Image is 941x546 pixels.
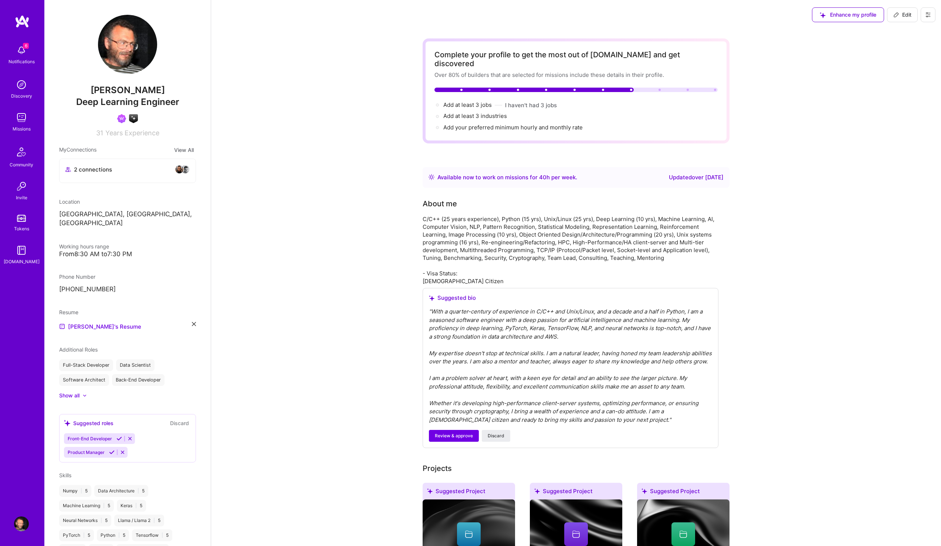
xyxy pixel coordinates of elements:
i: Reject [127,436,133,441]
i: icon SuggestedTeams [534,488,540,494]
div: Data Architecture 5 [94,485,148,497]
span: Working hours range [59,243,109,250]
div: Full-Stack Developer [59,359,113,371]
div: Suggested Project [423,483,515,502]
div: Llama / Llama 2 5 [114,515,164,526]
span: My Connections [59,146,97,154]
img: discovery [14,77,29,92]
div: Tensorflow 5 [132,529,172,541]
button: View All [172,146,196,154]
div: Machine Learning 5 [59,500,114,512]
span: | [101,518,102,523]
a: [PERSON_NAME]'s Resume [59,322,141,331]
img: Invite [14,179,29,194]
div: Neural Networks 5 [59,515,111,526]
span: | [162,532,163,538]
div: Community [10,161,33,169]
i: icon SuggestedTeams [64,420,70,426]
img: guide book [14,243,29,258]
p: [GEOGRAPHIC_DATA], [GEOGRAPHIC_DATA], [GEOGRAPHIC_DATA] [59,210,196,228]
span: 31 [96,129,103,137]
span: Add at least 3 jobs [443,101,492,108]
button: I haven't had 3 jobs [505,101,557,109]
span: Discard [488,433,504,439]
img: Community [13,143,30,161]
i: Accept [109,450,115,455]
div: Complete your profile to get the most out of [DOMAIN_NAME] and get discovered [434,50,718,68]
span: | [135,503,137,509]
i: icon SuggestedTeams [642,488,647,494]
div: Projects [423,463,452,474]
img: A.I. guild [129,114,138,123]
span: | [103,503,105,509]
i: icon SuggestedTeams [429,295,434,301]
div: [DOMAIN_NAME] [4,258,40,265]
span: Deep Learning Engineer [76,96,179,107]
span: Phone Number [59,274,95,280]
img: User Avatar [14,516,29,531]
span: Review & approve [435,433,473,439]
span: Resume [59,309,78,315]
div: Suggested Project [637,483,730,502]
img: User Avatar [98,15,157,74]
div: Suggested bio [429,294,712,302]
div: Keras 5 [117,500,146,512]
img: Availability [429,174,434,180]
img: bell [14,43,29,58]
img: Been on Mission [117,114,126,123]
div: About me [423,198,457,209]
span: Front-End Developer [68,436,112,441]
div: Software Architect [59,374,109,386]
div: Python 5 [97,529,129,541]
i: icon SuggestedTeams [820,12,826,18]
i: Accept [116,436,122,441]
img: avatar [181,165,190,174]
div: Numpy 5 [59,485,91,497]
i: icon SuggestedTeams [427,488,433,494]
i: Reject [120,450,125,455]
span: | [153,518,155,523]
button: Discard [168,419,191,427]
div: Show all [59,392,79,399]
img: Resume [59,323,65,329]
div: Data Scientist [116,359,155,371]
div: Location [59,198,196,206]
div: C/C++ (25 years experience), Python (15 yrs), Unix/Linux (25 yrs), Deep Learning (10 yrs), Machin... [423,215,718,285]
span: [PERSON_NAME] [59,85,196,96]
div: Suggested Project [530,483,622,502]
img: tokens [17,215,26,222]
span: Additional Roles [59,346,98,353]
i: icon Close [192,322,196,326]
div: Suggested roles [64,419,114,427]
img: teamwork [14,110,29,125]
div: PyTorch 5 [59,529,94,541]
img: logo [15,15,30,28]
img: avatar [175,165,184,174]
div: Missions [13,125,31,133]
span: Add your preferred minimum hourly and monthly rate [443,124,583,131]
span: Years Experience [105,129,159,137]
span: | [118,532,120,538]
div: Invite [16,194,27,201]
div: Over 80% of builders that are selected for missions include these details in their profile. [434,71,718,79]
div: Available now to work on missions for h per week . [437,173,577,182]
div: Discovery [11,92,32,100]
div: Tokens [14,225,29,233]
span: Skills [59,472,71,478]
div: " With a quarter-century of experience in C/C++ and Unix/Linux, and a decade and a half in Python... [429,308,712,424]
span: 2 connections [74,166,112,173]
div: Updated over [DATE] [669,173,724,182]
div: From 8:30 AM to 7:30 PM [59,250,196,258]
span: Product Manager [68,450,105,455]
span: | [83,532,85,538]
p: [PHONE_NUMBER] [59,285,196,294]
div: Back-End Developer [112,374,165,386]
div: Notifications [9,58,35,65]
i: icon Collaborator [65,167,71,172]
span: 40 [539,174,546,181]
span: | [81,488,82,494]
span: Add at least 3 industries [443,112,507,119]
span: Edit [893,11,911,18]
span: Enhance my profile [820,11,876,18]
span: | [138,488,139,494]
